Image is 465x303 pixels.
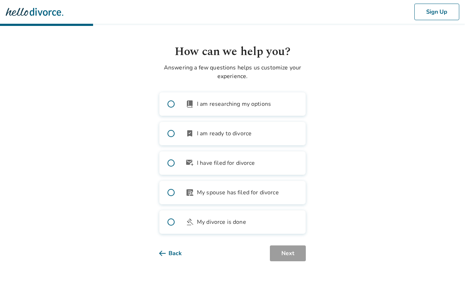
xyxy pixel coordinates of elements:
[185,159,194,167] span: outgoing_mail
[185,129,194,138] span: bookmark_check
[197,129,252,138] span: I am ready to divorce
[270,245,306,261] button: Next
[6,5,63,19] img: Hello Divorce Logo
[159,63,306,81] p: Answering a few questions helps us customize your experience.
[414,4,459,20] button: Sign Up
[197,218,246,226] span: My divorce is done
[429,268,465,303] iframe: Chat Widget
[159,245,193,261] button: Back
[185,188,194,197] span: article_person
[197,100,271,108] span: I am researching my options
[197,159,255,167] span: I have filed for divorce
[185,100,194,108] span: book_2
[159,43,306,60] h1: How can we help you?
[185,218,194,226] span: gavel
[197,188,279,197] span: My spouse has filed for divorce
